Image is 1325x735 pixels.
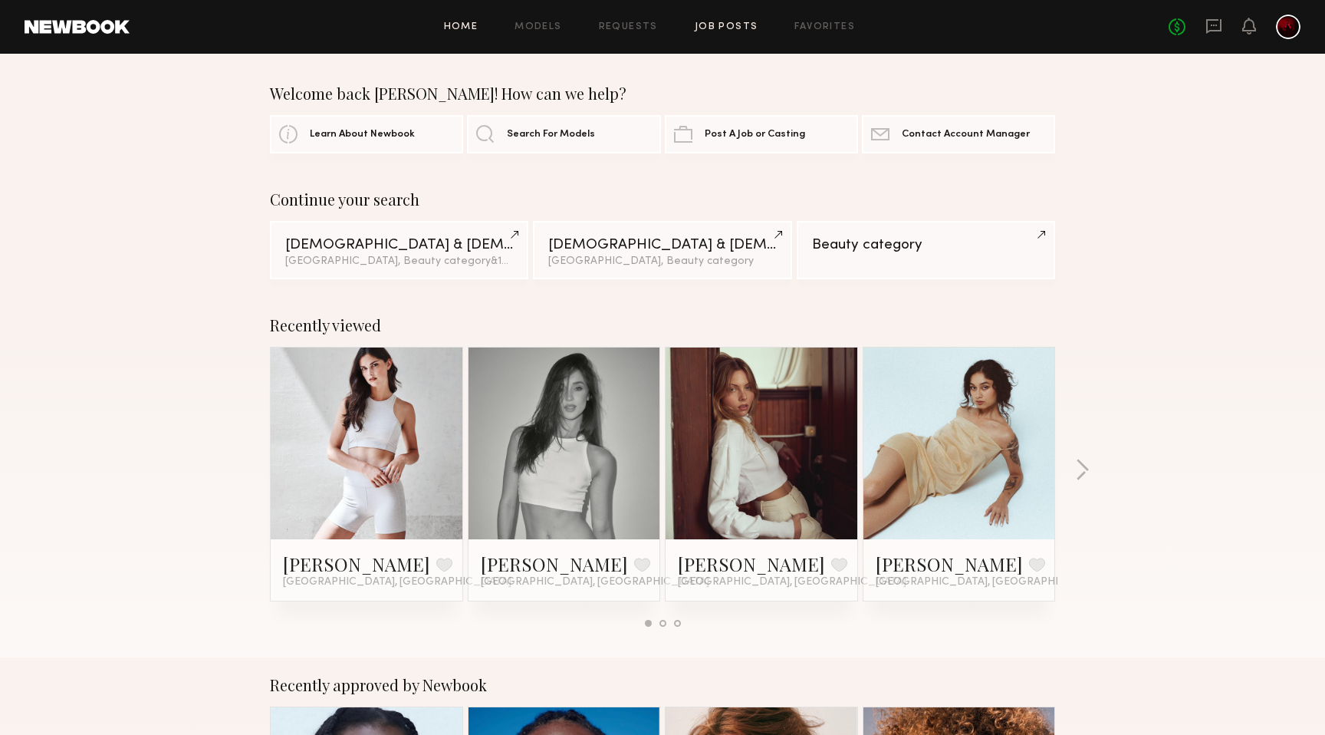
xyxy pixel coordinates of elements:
[548,238,776,252] div: [DEMOGRAPHIC_DATA] & [DEMOGRAPHIC_DATA] Models
[876,576,1104,588] span: [GEOGRAPHIC_DATA], [GEOGRAPHIC_DATA]
[467,115,660,153] a: Search For Models
[695,22,758,32] a: Job Posts
[678,576,906,588] span: [GEOGRAPHIC_DATA], [GEOGRAPHIC_DATA]
[481,576,709,588] span: [GEOGRAPHIC_DATA], [GEOGRAPHIC_DATA]
[876,552,1023,576] a: [PERSON_NAME]
[283,576,511,588] span: [GEOGRAPHIC_DATA], [GEOGRAPHIC_DATA]
[548,256,776,267] div: [GEOGRAPHIC_DATA], Beauty category
[862,115,1055,153] a: Contact Account Manager
[444,22,478,32] a: Home
[270,316,1055,335] div: Recently viewed
[665,115,858,153] a: Post A Job or Casting
[507,130,595,140] span: Search For Models
[481,552,628,576] a: [PERSON_NAME]
[270,190,1055,209] div: Continue your search
[599,22,658,32] a: Requests
[310,130,415,140] span: Learn About Newbook
[812,238,1040,252] div: Beauty category
[285,256,513,267] div: [GEOGRAPHIC_DATA], Beauty category
[270,676,1055,694] div: Recently approved by Newbook
[283,552,430,576] a: [PERSON_NAME]
[705,130,805,140] span: Post A Job or Casting
[491,256,557,266] span: & 1 other filter
[515,22,561,32] a: Models
[797,221,1055,279] a: Beauty category
[533,221,791,279] a: [DEMOGRAPHIC_DATA] & [DEMOGRAPHIC_DATA] Models[GEOGRAPHIC_DATA], Beauty category
[794,22,855,32] a: Favorites
[270,84,1055,103] div: Welcome back [PERSON_NAME]! How can we help?
[902,130,1030,140] span: Contact Account Manager
[270,115,463,153] a: Learn About Newbook
[285,238,513,252] div: [DEMOGRAPHIC_DATA] & [DEMOGRAPHIC_DATA] Models
[270,221,528,279] a: [DEMOGRAPHIC_DATA] & [DEMOGRAPHIC_DATA] Models[GEOGRAPHIC_DATA], Beauty category&1other filter
[678,552,825,576] a: [PERSON_NAME]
